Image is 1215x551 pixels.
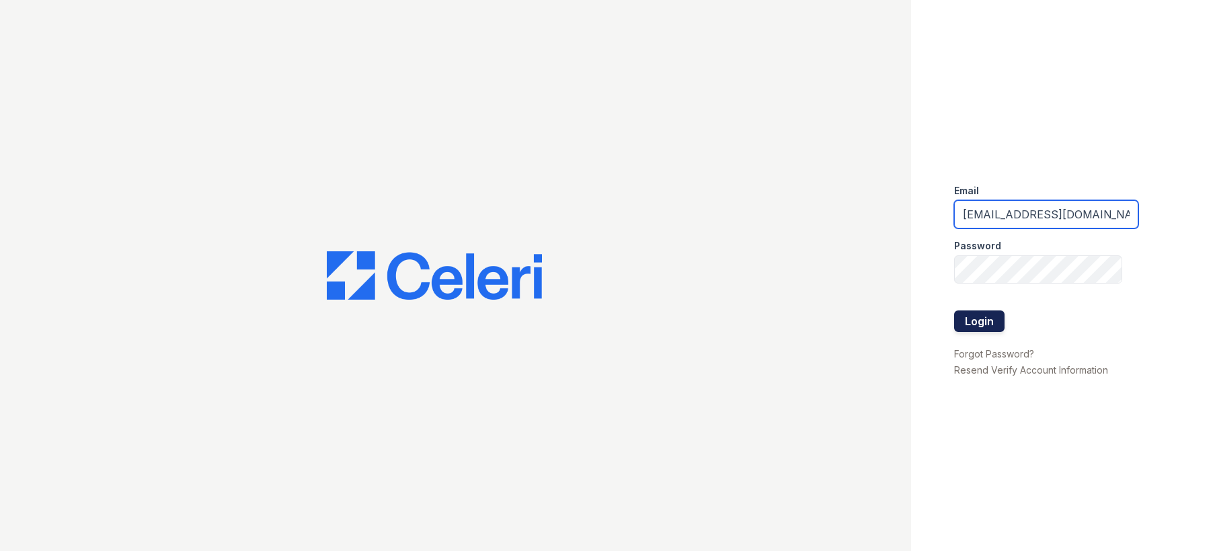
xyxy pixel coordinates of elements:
[327,251,542,300] img: CE_Logo_Blue-a8612792a0a2168367f1c8372b55b34899dd931a85d93a1a3d3e32e68fde9ad4.png
[954,310,1005,332] button: Login
[954,348,1034,359] a: Forgot Password?
[954,239,1001,253] label: Password
[954,364,1108,376] a: Resend Verify Account Information
[954,184,979,198] label: Email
